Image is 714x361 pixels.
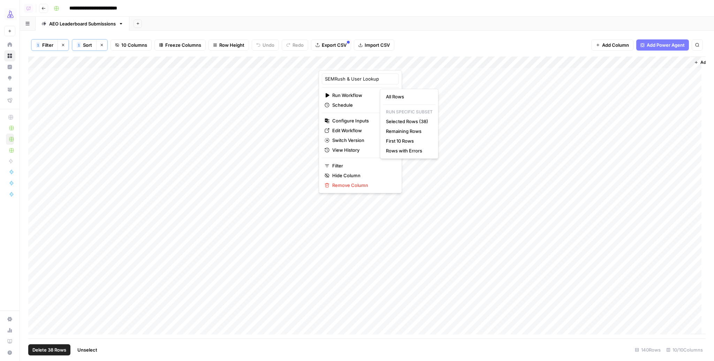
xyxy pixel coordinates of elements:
span: Rows with Errors [386,147,430,154]
span: Run Workflow [332,92,386,99]
span: Remaining Rows [386,128,430,135]
span: First 10 Rows [386,137,430,144]
span: Selected Rows (38) [386,118,430,125]
span: All Rows [386,93,430,100]
p: Run Specific Subset [383,107,435,116]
